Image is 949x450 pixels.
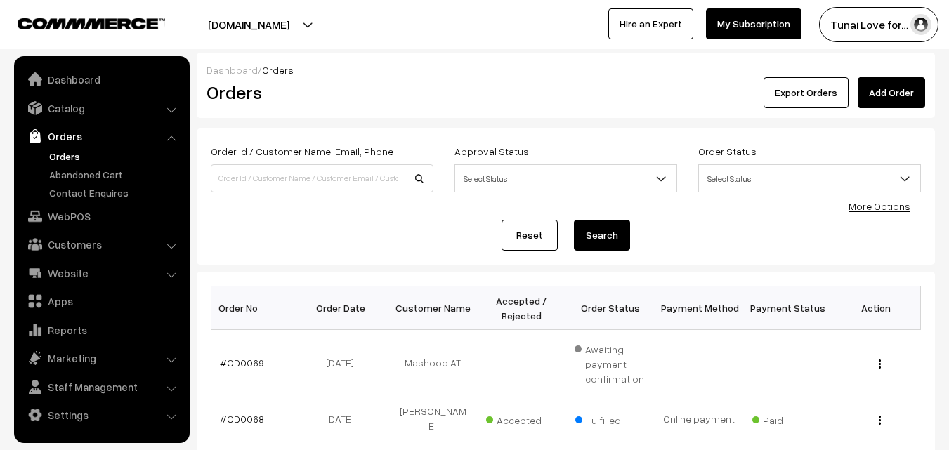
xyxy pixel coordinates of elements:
label: Approval Status [454,144,529,159]
a: Contact Enquires [46,185,185,200]
a: #OD0069 [220,357,264,369]
a: Settings [18,402,185,428]
a: Orders [46,149,185,164]
a: Dashboard [207,64,258,76]
a: COMMMERCE [18,14,140,31]
button: Tunai Love for… [819,7,938,42]
span: Select Status [698,164,921,192]
a: Website [18,260,185,286]
a: Reports [18,317,185,343]
td: - [477,330,565,395]
h2: Orders [207,81,432,103]
td: [DATE] [300,330,388,395]
span: Fulfilled [575,409,646,428]
label: Order Status [698,144,757,159]
img: user [910,14,931,35]
a: Add Order [858,77,925,108]
a: Catalog [18,95,185,121]
th: Action [832,286,920,330]
a: Apps [18,289,185,314]
a: More Options [849,200,910,212]
th: Order Date [300,286,388,330]
th: Order Status [566,286,655,330]
a: Orders [18,124,185,149]
td: Online payment [655,395,743,442]
a: Customers [18,232,185,257]
span: Accepted [486,409,556,428]
label: Order Id / Customer Name, Email, Phone [211,144,393,159]
td: - [743,330,832,395]
button: Export Orders [764,77,849,108]
span: Select Status [699,166,920,191]
span: Paid [752,409,823,428]
a: #OD0068 [220,413,264,425]
a: Reset [502,220,558,251]
th: Customer Name [388,286,477,330]
td: Mashood AT [388,330,477,395]
img: COMMMERCE [18,18,165,29]
button: Search [574,220,630,251]
th: Payment Status [743,286,832,330]
a: My Subscription [706,8,801,39]
img: Menu [879,359,881,369]
span: Orders [262,64,294,76]
td: [PERSON_NAME] [388,395,477,442]
a: Dashboard [18,67,185,92]
a: Staff Management [18,374,185,399]
span: Select Status [454,164,677,192]
div: / [207,62,925,77]
a: Abandoned Cart [46,167,185,182]
img: Menu [879,416,881,425]
a: WebPOS [18,204,185,229]
td: [DATE] [300,395,388,442]
span: Select Status [455,166,676,191]
a: Marketing [18,345,185,371]
a: Hire an Expert [608,8,693,39]
th: Order No [211,286,300,330]
span: Awaiting payment confirmation [575,338,646,386]
th: Payment Method [655,286,743,330]
th: Accepted / Rejected [477,286,565,330]
input: Order Id / Customer Name / Customer Email / Customer Phone [211,164,433,192]
button: [DOMAIN_NAME] [159,7,339,42]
